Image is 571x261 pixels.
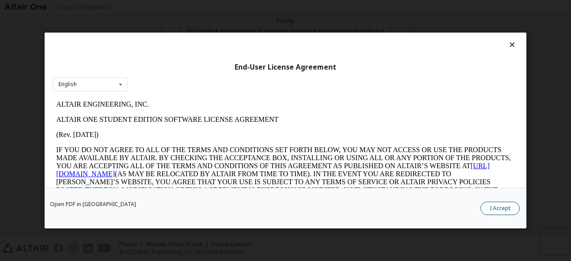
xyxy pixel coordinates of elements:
[480,202,520,215] button: I Accept
[58,82,77,87] div: English
[53,63,518,72] div: End-User License Agreement
[4,4,462,12] p: ALTAIR ENGINEERING, INC.
[4,34,462,42] p: (Rev. [DATE])
[4,65,437,81] a: [URL][DOMAIN_NAME]
[50,202,136,207] a: Open PDF in [GEOGRAPHIC_DATA]
[4,49,462,121] p: IF YOU DO NOT AGREE TO ALL OF THE TERMS AND CONDITIONS SET FORTH BELOW, YOU MAY NOT ACCESS OR USE...
[4,19,462,27] p: ALTAIR ONE STUDENT EDITION SOFTWARE LICENSE AGREEMENT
